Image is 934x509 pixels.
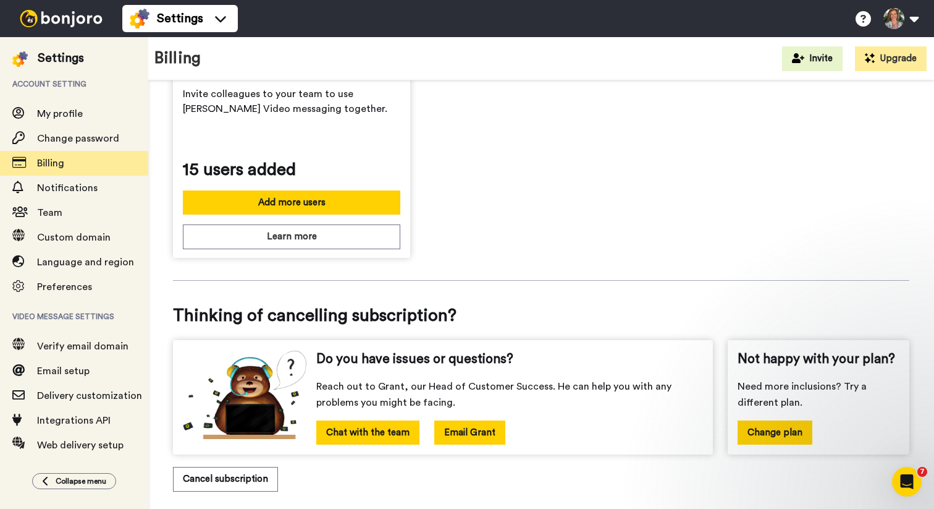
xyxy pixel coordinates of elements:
[782,46,843,71] button: Invite
[316,421,419,445] button: Chat with the team
[738,350,895,369] span: Not happy with your plan?
[15,10,107,27] img: bj-logo-header-white.svg
[37,233,111,242] span: Custom domain
[738,421,812,445] button: Change plan
[183,350,306,439] img: cs-bear.png
[37,208,62,218] span: Team
[130,9,149,28] img: settings-colored.svg
[855,46,927,71] button: Upgrade
[183,87,400,148] span: Invite colleagues to your team to use [PERSON_NAME] Video messaging together.
[37,366,90,376] span: Email setup
[183,225,400,249] button: Learn more
[316,350,513,369] span: Do you have issues or questions?
[37,109,83,119] span: My profile
[892,467,922,497] iframe: Intercom live chat
[154,49,201,67] h1: Billing
[738,379,899,411] span: Need more inclusions? Try a different plan.
[37,341,128,351] span: Verify email domain
[38,49,84,67] div: Settings
[37,183,98,193] span: Notifications
[316,379,703,411] span: Reach out to Grant, our Head of Customer Success. He can help you with any problems you might be ...
[183,190,400,215] button: Add more users
[434,421,505,445] button: Email Grant
[12,51,28,67] img: settings-colored.svg
[157,10,203,27] span: Settings
[32,473,116,489] button: Collapse menu
[37,391,142,401] span: Delivery customization
[173,303,909,328] span: Thinking of cancelling subscription?
[37,158,64,168] span: Billing
[37,134,119,143] span: Change password
[183,157,296,182] span: 15 users added
[173,467,278,491] button: Cancel subscription
[37,416,111,426] span: Integrations API
[37,282,92,292] span: Preferences
[917,467,927,477] span: 7
[56,476,106,486] span: Collapse menu
[37,440,124,450] span: Web delivery setup
[37,257,134,267] span: Language and region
